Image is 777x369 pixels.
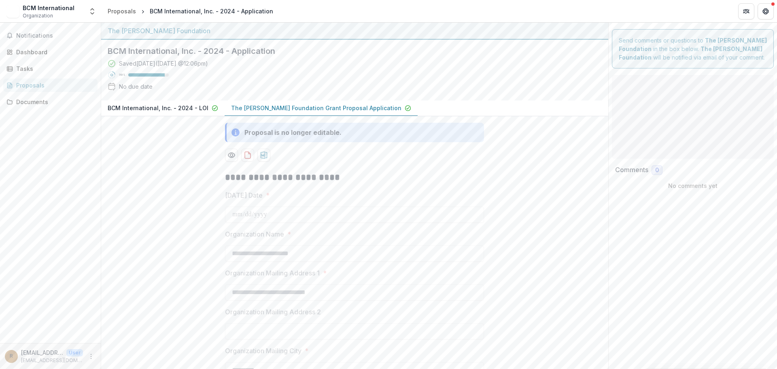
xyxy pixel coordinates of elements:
div: rbroadley@bcmintl.org [10,354,13,359]
div: Proposals [108,7,136,15]
a: Dashboard [3,45,98,59]
p: [EMAIL_ADDRESS][DOMAIN_NAME] [21,348,63,357]
div: BCM International [23,4,74,12]
span: Organization [23,12,53,19]
div: Send comments or questions to in the box below. will be notified via email of your comment. [612,29,774,68]
div: Proposal is no longer editable. [244,128,342,137]
button: download-proposal [241,149,254,162]
h2: Comments [615,166,648,174]
button: Notifications [3,29,98,42]
button: download-proposal [257,149,270,162]
span: 0 [655,167,659,174]
p: Organization Mailing City [225,346,301,356]
p: Organization Mailing Address 1 [225,268,320,278]
p: The [PERSON_NAME] Foundation Grant Proposal Application [231,104,401,112]
p: No comments yet [615,181,771,190]
nav: breadcrumb [104,5,276,17]
button: Get Help [758,3,774,19]
button: Preview eba2f0a3-fe47-42e5-9153-aeef7a51444c-1.pdf [225,149,238,162]
button: Partners [738,3,754,19]
div: Documents [16,98,91,106]
p: 90 % [119,72,125,78]
p: Organization Name [225,229,284,239]
div: Dashboard [16,48,91,56]
a: Proposals [3,79,98,92]
img: BCM International [6,5,19,18]
button: Open entity switcher [87,3,98,19]
p: [EMAIL_ADDRESS][DOMAIN_NAME] [21,357,83,364]
a: Tasks [3,62,98,75]
div: No due date [119,82,153,91]
p: Organization Mailing Address 2 [225,307,321,317]
div: The [PERSON_NAME] Foundation [108,26,602,36]
div: Tasks [16,64,91,73]
span: Notifications [16,32,94,39]
a: Proposals [104,5,139,17]
div: Proposals [16,81,91,90]
p: User [66,349,83,356]
div: BCM International, Inc. - 2024 - Application [150,7,273,15]
div: Saved [DATE] ( [DATE] @ 12:06pm ) [119,59,208,68]
a: Documents [3,95,98,109]
h2: BCM International, Inc. - 2024 - Application [108,46,589,56]
button: More [86,352,96,361]
p: [DATE] Date [225,190,263,200]
p: BCM International, Inc. - 2024 - LOI [108,104,208,112]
